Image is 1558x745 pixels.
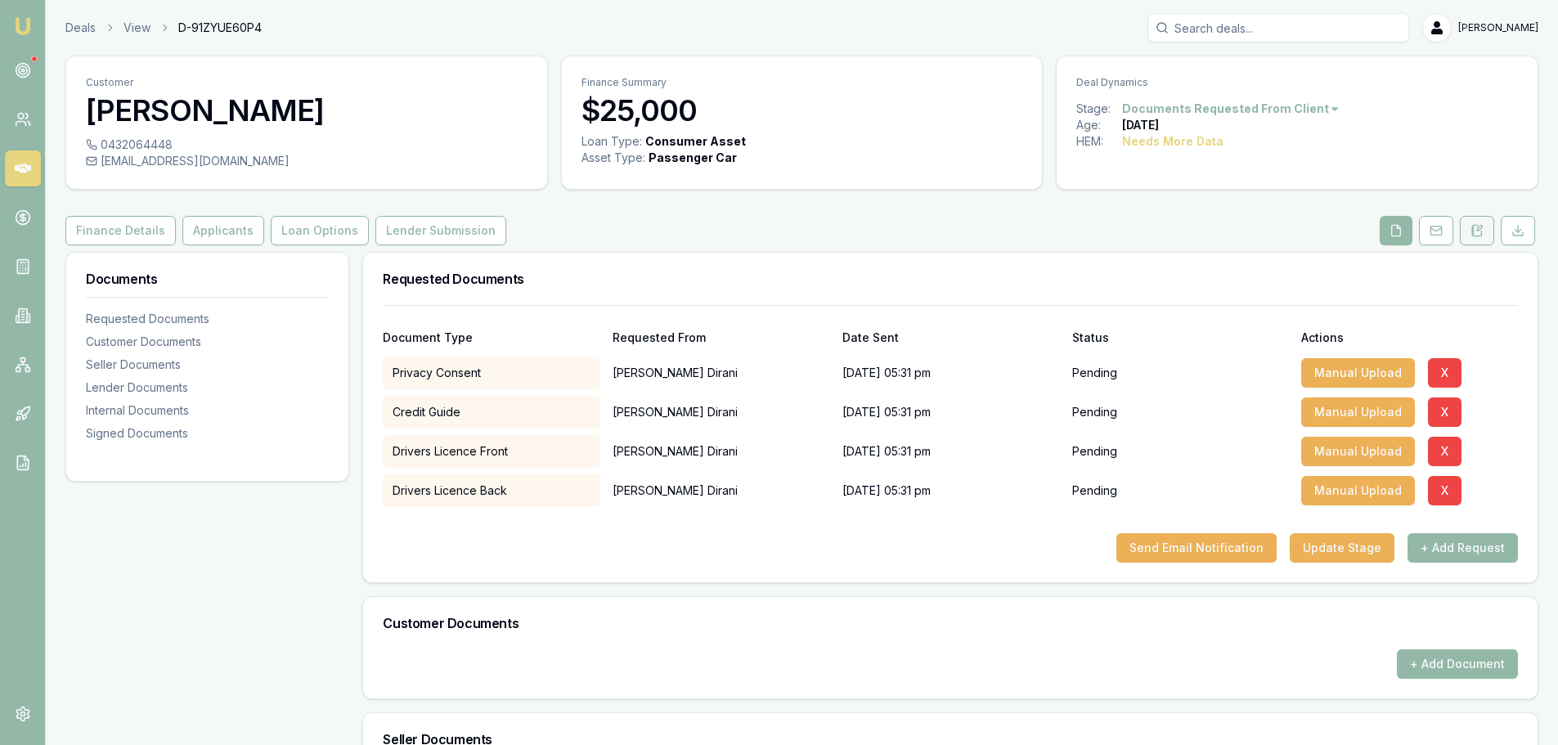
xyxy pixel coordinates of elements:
[123,20,150,36] a: View
[581,150,645,166] div: Asset Type :
[1301,358,1415,388] button: Manual Upload
[1428,476,1461,505] button: X
[65,20,96,36] a: Deals
[271,216,369,245] button: Loan Options
[179,216,267,245] a: Applicants
[1428,437,1461,466] button: X
[1076,117,1122,133] div: Age:
[375,216,506,245] button: Lender Submission
[1301,437,1415,466] button: Manual Upload
[86,425,329,442] div: Signed Documents
[1301,397,1415,427] button: Manual Upload
[1458,21,1538,34] span: [PERSON_NAME]
[1428,358,1461,388] button: X
[1072,443,1117,460] p: Pending
[86,402,329,419] div: Internal Documents
[1122,101,1340,117] button: Documents Requested From Client
[1072,332,1289,343] div: Status
[13,16,33,36] img: emu-icon-u.png
[86,311,329,327] div: Requested Documents
[383,435,599,468] div: Drivers Licence Front
[613,357,829,389] p: [PERSON_NAME] Dirani
[383,272,1518,285] h3: Requested Documents
[383,396,599,429] div: Credit Guide
[1072,482,1117,499] p: Pending
[1072,404,1117,420] p: Pending
[383,474,599,507] div: Drivers Licence Back
[86,272,329,285] h3: Documents
[613,474,829,507] p: [PERSON_NAME] Dirani
[1076,101,1122,117] div: Stage:
[267,216,372,245] a: Loan Options
[1290,533,1394,563] button: Update Stage
[842,357,1059,389] div: [DATE] 05:31 pm
[1076,76,1518,89] p: Deal Dynamics
[1301,476,1415,505] button: Manual Upload
[383,357,599,389] div: Privacy Consent
[842,396,1059,429] div: [DATE] 05:31 pm
[842,332,1059,343] div: Date Sent
[1122,133,1224,150] div: Needs More Data
[581,94,1023,127] h3: $25,000
[842,435,1059,468] div: [DATE] 05:31 pm
[86,379,329,396] div: Lender Documents
[65,216,179,245] a: Finance Details
[86,137,528,153] div: 0432064448
[842,474,1059,507] div: [DATE] 05:31 pm
[1408,533,1518,563] button: + Add Request
[1428,397,1461,427] button: X
[86,94,528,127] h3: [PERSON_NAME]
[86,153,528,169] div: [EMAIL_ADDRESS][DOMAIN_NAME]
[86,76,528,89] p: Customer
[613,435,829,468] p: [PERSON_NAME] Dirani
[581,133,642,150] div: Loan Type:
[86,357,329,373] div: Seller Documents
[649,150,737,166] div: Passenger Car
[581,76,1023,89] p: Finance Summary
[383,332,599,343] div: Document Type
[182,216,264,245] button: Applicants
[65,216,176,245] button: Finance Details
[65,20,262,36] nav: breadcrumb
[1147,13,1409,43] input: Search deals
[1116,533,1277,563] button: Send Email Notification
[86,334,329,350] div: Customer Documents
[383,617,1518,630] h3: Customer Documents
[1122,117,1159,133] div: [DATE]
[645,133,746,150] div: Consumer Asset
[613,332,829,343] div: Requested From
[178,20,262,36] span: D-91ZYUE60P4
[372,216,510,245] a: Lender Submission
[1397,649,1518,679] button: + Add Document
[1072,365,1117,381] p: Pending
[1301,332,1518,343] div: Actions
[613,396,829,429] p: [PERSON_NAME] Dirani
[1076,133,1122,150] div: HEM:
